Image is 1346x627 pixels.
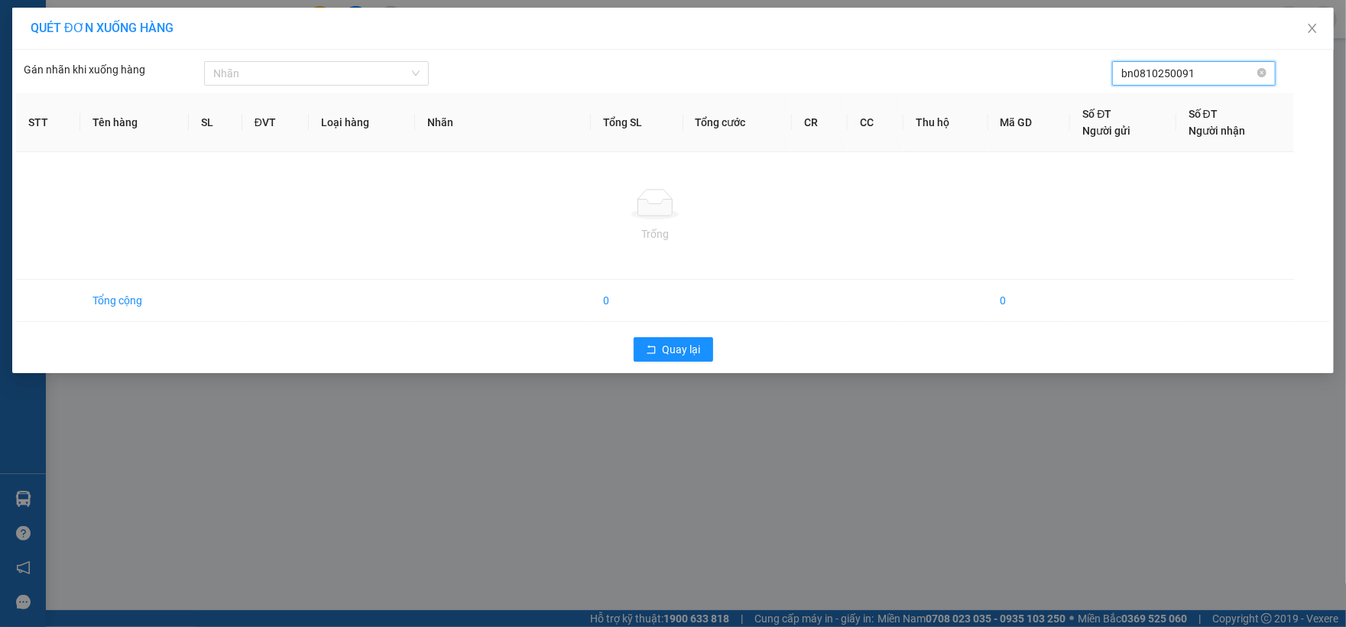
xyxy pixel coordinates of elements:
[1189,108,1218,120] span: Số ĐT
[189,93,242,152] th: SL
[988,93,1071,152] th: Mã GD
[1121,65,1254,82] input: Nhập mã ĐH
[683,93,793,152] th: Tổng cước
[663,341,701,358] span: Quay lại
[1257,67,1267,81] span: close-circle
[792,93,848,152] th: CR
[80,93,188,152] th: Tên hàng
[1082,125,1130,137] span: Người gửi
[28,226,1282,242] div: Trống
[591,280,683,322] td: 0
[646,344,657,356] span: rollback
[634,337,713,362] button: rollbackQuay lại
[1082,108,1111,120] span: Số ĐT
[1306,22,1318,34] span: close
[16,93,80,152] th: STT
[1291,8,1334,50] button: Close
[591,93,683,152] th: Tổng SL
[415,93,591,152] th: Nhãn
[242,93,310,152] th: ĐVT
[988,280,1071,322] td: 0
[309,93,414,152] th: Loại hàng
[31,21,174,35] span: QUÉT ĐƠN XUỐNG HÀNG
[1189,125,1245,137] span: Người nhận
[80,280,188,322] td: Tổng cộng
[1257,68,1267,77] span: close-circle
[848,93,903,152] th: CC
[24,61,204,86] div: Gán nhãn khi xuống hàng
[903,93,988,152] th: Thu hộ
